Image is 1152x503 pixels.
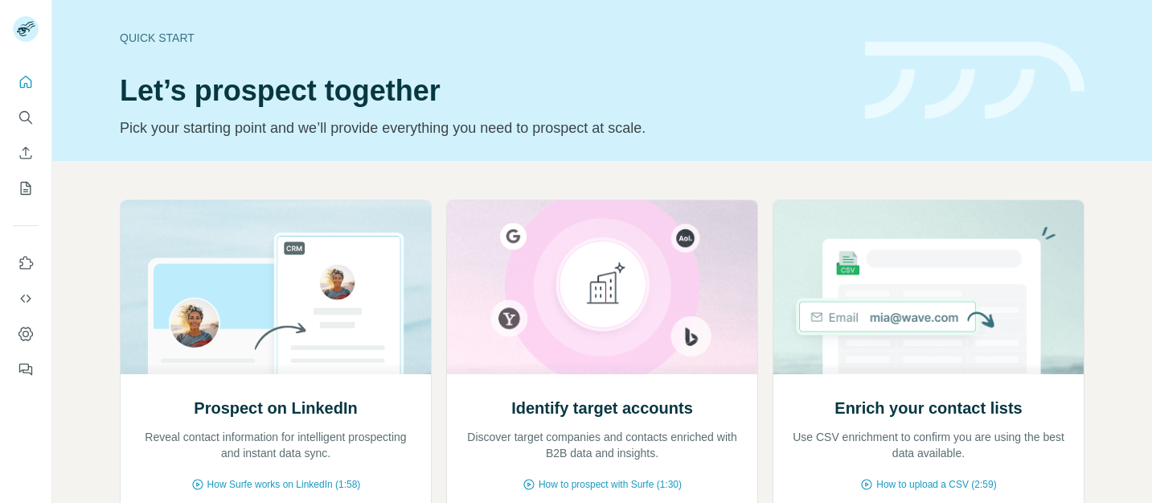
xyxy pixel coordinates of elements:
[13,249,39,278] button: Use Surfe on LinkedIn
[446,200,758,374] img: Identify target accounts
[463,429,741,461] p: Discover target companies and contacts enriched with B2B data and insights.
[194,397,357,419] h2: Prospect on LinkedIn
[13,138,39,167] button: Enrich CSV
[13,68,39,97] button: Quick start
[773,200,1084,374] img: Enrich your contact lists
[120,75,846,107] h1: Let’s prospect together
[13,320,39,348] button: Dashboard
[13,284,39,313] button: Use Surfe API
[120,117,846,139] p: Pick your starting point and we’ll provide everything you need to prospect at scale.
[207,477,361,492] span: How Surfe works on LinkedIn (1:58)
[137,429,415,461] p: Reveal contact information for intelligent prospecting and instant data sync.
[13,174,39,203] button: My lists
[834,397,1022,419] h2: Enrich your contact lists
[120,200,432,374] img: Prospect on LinkedIn
[13,355,39,384] button: Feedback
[120,30,846,46] div: Quick start
[511,397,693,419] h2: Identify target accounts
[539,477,682,492] span: How to prospect with Surfe (1:30)
[865,42,1084,120] img: banner
[876,477,996,492] span: How to upload a CSV (2:59)
[789,429,1068,461] p: Use CSV enrichment to confirm you are using the best data available.
[13,103,39,132] button: Search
